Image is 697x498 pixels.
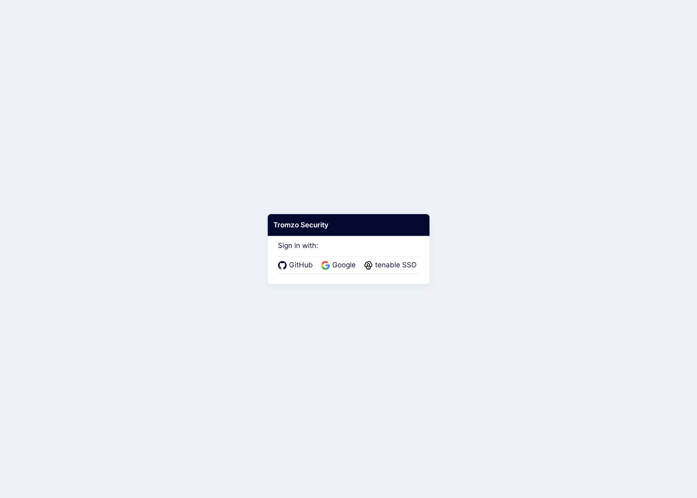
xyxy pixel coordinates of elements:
div: Tromzo Security [268,214,429,236]
span: GitHub [287,260,315,271]
a: tenable SSO [364,260,419,271]
span: tenable SSO [373,260,419,271]
a: Google [321,260,358,271]
a: GitHub [278,260,315,271]
div: Sign in with: [278,230,419,274]
span: Google [330,260,358,271]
